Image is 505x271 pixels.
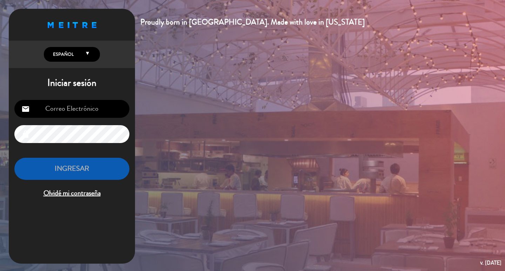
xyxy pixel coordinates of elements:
[9,77,135,89] h1: Iniciar sesión
[21,130,30,138] i: lock
[14,158,129,180] button: INGRESAR
[480,258,501,267] div: v. [DATE]
[21,105,30,113] i: email
[14,100,129,118] input: Correo Electrónico
[14,188,129,199] span: Olvidé mi contraseña
[51,51,74,58] span: Español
